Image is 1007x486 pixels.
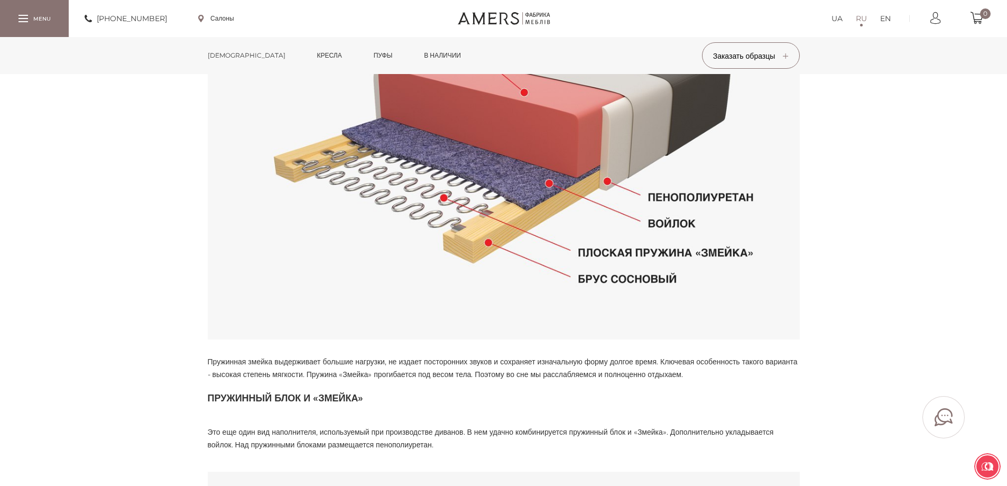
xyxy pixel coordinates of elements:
[208,391,800,405] h3: Пружинный блок и «Змейка»
[416,37,469,74] a: в наличии
[85,12,167,25] a: [PHONE_NUMBER]
[832,12,843,25] a: UA
[309,37,350,74] a: Кресла
[208,355,800,381] p: Пружинная змейка выдерживает большие нагрузки, не издает посторонних звуков и сохраняет изначальн...
[366,37,401,74] a: Пуфы
[702,42,800,69] button: Заказать образцы
[856,12,867,25] a: RU
[198,14,234,23] a: Салоны
[208,413,800,464] p: Это еще один вид наполнителя, используемый при производстве диванов. В нем удачно комбинируется п...
[980,8,991,19] span: 0
[713,51,789,61] span: Заказать образцы
[880,12,891,25] a: EN
[200,37,293,74] a: [DEMOGRAPHIC_DATA]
